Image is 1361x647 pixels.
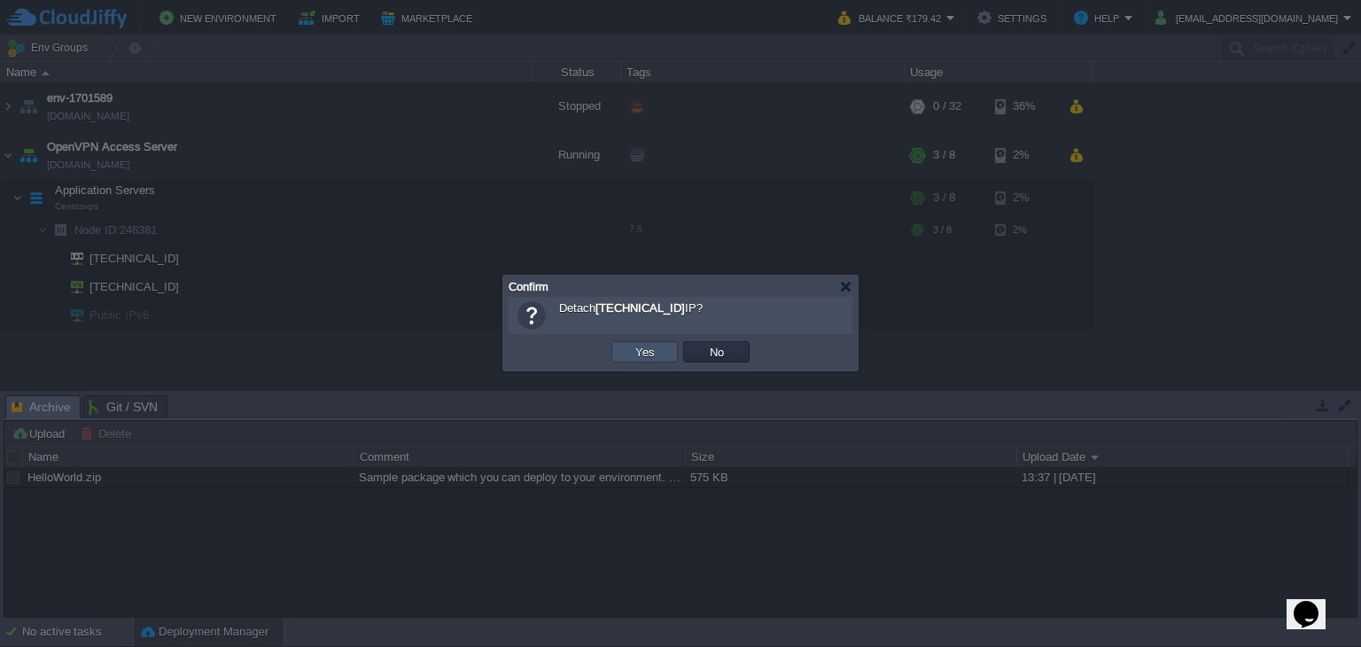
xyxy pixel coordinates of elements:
[1287,576,1343,629] iframe: chat widget
[630,344,660,360] button: Yes
[509,280,548,293] span: Confirm
[704,344,729,360] button: No
[559,301,703,315] span: Detach IP?
[595,301,685,315] b: [TECHNICAL_ID]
